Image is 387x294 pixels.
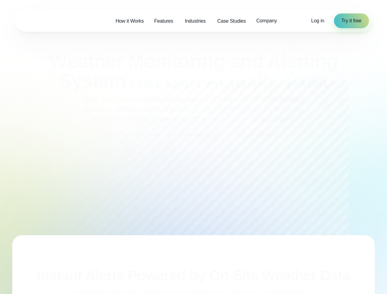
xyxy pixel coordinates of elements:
[217,17,246,25] span: Case Studies
[212,15,251,27] a: Case Studies
[110,15,149,27] a: How it Works
[341,17,361,24] span: Try it free
[256,17,277,24] span: Company
[311,18,324,23] span: Log in
[311,17,324,24] a: Log in
[334,13,369,28] a: Try it free
[154,17,173,25] span: Features
[116,17,144,25] span: How it Works
[185,17,206,25] span: Industries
